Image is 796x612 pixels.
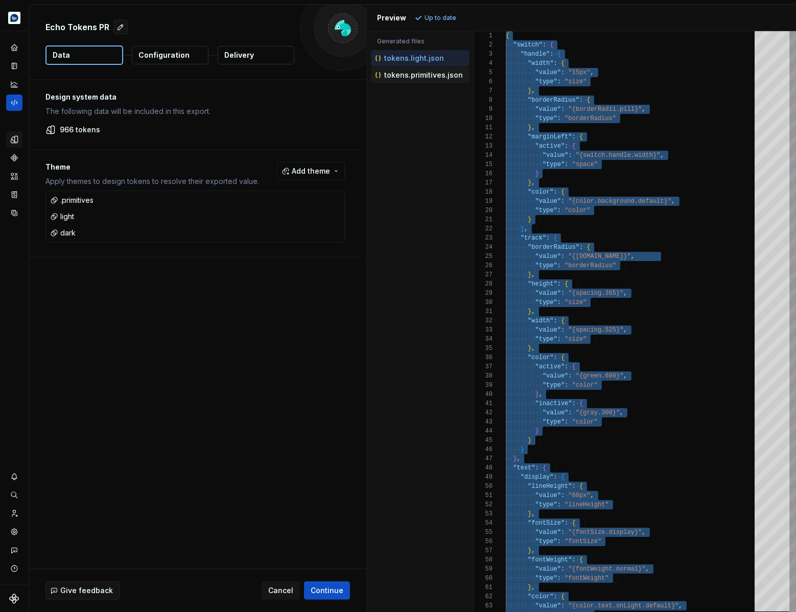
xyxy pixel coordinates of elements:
[517,455,521,462] span: ,
[474,528,493,537] div: 55
[568,409,572,416] span: :
[474,344,493,353] div: 35
[45,92,345,102] p: Design system data
[579,97,583,104] span: :
[6,468,22,485] button: Notifications
[132,46,208,64] button: Configuration
[6,168,22,184] div: Assets
[474,50,493,59] div: 3
[554,234,557,242] span: {
[474,445,493,454] div: 46
[535,143,565,150] span: "active"
[539,391,543,398] span: ,
[6,95,22,111] a: Code automation
[557,280,561,288] span: :
[474,96,493,105] div: 8
[561,69,565,76] span: :
[535,290,561,297] span: "value"
[568,529,642,536] span: "{fontSize.display}"
[591,492,594,499] span: ,
[474,555,493,564] div: 58
[474,482,493,491] div: 50
[474,519,493,528] div: 54
[474,601,493,610] div: 63
[513,455,517,462] span: }
[528,593,553,600] span: "color"
[535,529,561,536] span: "value"
[568,566,645,573] span: "{fontWeight.normal}"
[474,537,493,546] div: 56
[535,253,561,260] span: "value"
[474,353,493,362] div: 36
[531,124,535,131] span: ,
[292,166,330,176] span: Add theme
[384,71,463,79] p: tokens.primitives.json
[561,253,565,260] span: :
[138,50,190,60] p: Configuration
[620,409,623,416] span: ,
[565,161,568,168] span: :
[554,593,557,600] span: :
[565,207,590,214] span: "color"
[377,37,463,45] p: Generated files
[535,538,557,545] span: "type"
[528,87,531,95] span: }
[535,566,561,573] span: "value"
[535,464,539,472] span: :
[45,21,109,33] p: Echo Tokens PR
[587,97,590,104] span: {
[474,390,493,399] div: 40
[642,529,645,536] span: ,
[6,150,22,166] a: Components
[572,363,576,370] span: {
[474,564,493,574] div: 59
[474,546,493,555] div: 57
[660,152,664,159] span: ,
[371,53,470,64] button: tokens.light.json
[535,326,561,334] span: "value"
[528,354,553,361] span: "color"
[561,317,565,324] span: {
[572,556,576,563] span: :
[561,593,565,600] span: {
[60,125,100,135] p: 966 tokens
[543,41,546,49] span: :
[568,290,623,297] span: "{spacing.365}"
[565,299,587,306] span: "size"
[579,244,583,251] span: :
[474,59,493,68] div: 4
[528,124,531,131] span: }
[572,143,576,150] span: {
[218,46,294,64] button: Delivery
[45,162,259,172] p: Theme
[6,487,22,503] button: Search ⌘K
[561,198,565,205] span: :
[528,179,531,186] span: }
[572,520,576,527] span: {
[535,299,557,306] span: "type"
[425,14,456,22] p: Up to date
[561,106,565,113] span: :
[6,205,22,221] div: Data sources
[6,76,22,92] a: Analytics
[572,418,598,426] span: "color"
[6,131,22,148] div: Design tokens
[474,197,493,206] div: 19
[565,143,568,150] span: :
[528,520,565,527] span: "fontSize"
[557,299,561,306] span: :
[474,252,493,261] div: 25
[371,69,470,81] button: tokens.primitives.json
[6,186,22,203] div: Storybook stories
[568,152,572,159] span: :
[572,161,598,168] span: "space"
[623,290,627,297] span: ,
[535,69,561,76] span: "value"
[565,336,587,343] span: "size"
[506,32,509,39] span: {
[543,409,568,416] span: "value"
[528,308,531,315] span: }
[631,253,635,260] span: ,
[521,474,554,481] span: "display"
